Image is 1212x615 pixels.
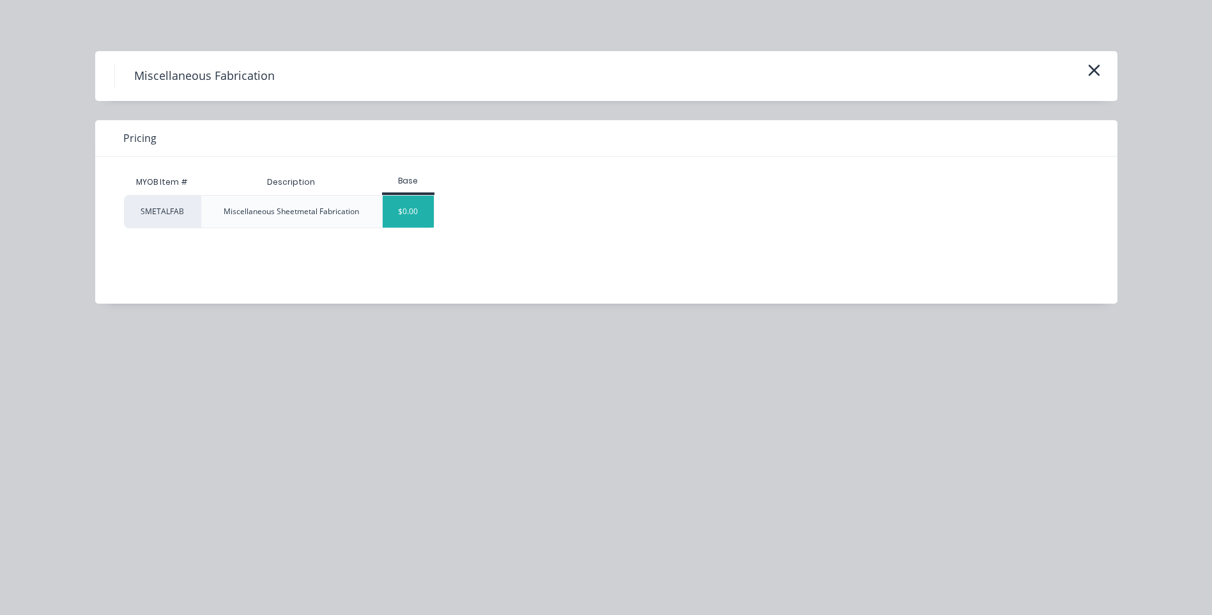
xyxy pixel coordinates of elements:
[383,196,434,228] div: $0.00
[114,64,294,88] h4: Miscellaneous Fabrication
[382,175,435,187] div: Base
[123,130,157,146] span: Pricing
[124,169,201,195] div: MYOB Item #
[257,166,325,198] div: Description
[124,195,201,228] div: SMETALFAB
[224,206,359,217] div: Miscellaneous Sheetmetal Fabrication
